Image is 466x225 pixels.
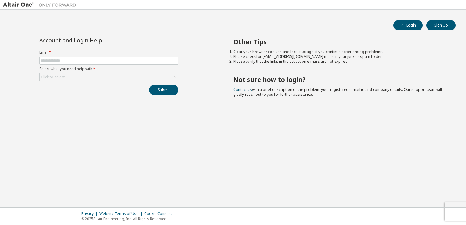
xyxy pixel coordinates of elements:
div: Click to select [41,75,65,80]
div: Cookie Consent [144,211,176,216]
div: Account and Login Help [39,38,151,43]
button: Sign Up [426,20,456,30]
h2: Other Tips [233,38,445,46]
li: Please verify that the links in the activation e-mails are not expired. [233,59,445,64]
label: Email [39,50,178,55]
div: Click to select [40,73,178,81]
div: Website Terms of Use [99,211,144,216]
li: Clear your browser cookies and local storage, if you continue experiencing problems. [233,49,445,54]
li: Please check for [EMAIL_ADDRESS][DOMAIN_NAME] mails in your junk or spam folder. [233,54,445,59]
button: Login [393,20,423,30]
p: © 2025 Altair Engineering, Inc. All Rights Reserved. [81,216,176,221]
span: with a brief description of the problem, your registered e-mail id and company details. Our suppo... [233,87,442,97]
div: Privacy [81,211,99,216]
h2: Not sure how to login? [233,76,445,84]
label: Select what you need help with [39,66,178,71]
button: Submit [149,85,178,95]
img: Altair One [3,2,79,8]
a: Contact us [233,87,252,92]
